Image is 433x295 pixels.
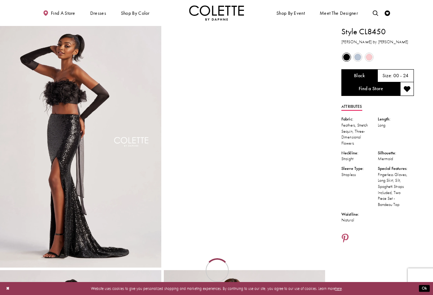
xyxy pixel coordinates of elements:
div: Straight [341,156,377,162]
img: Colette by Daphne [189,5,244,21]
div: Black [341,52,352,62]
p: Website uses cookies to give you personalized shopping and marketing experiences. By continuing t... [39,285,394,292]
div: Fingerless Gloves, Long Skirt, Slit, Spaghetti Straps Included, Two Piece Set - Bandeau Top [378,172,414,208]
div: Special Features: [378,166,414,172]
span: Dresses [90,10,106,16]
div: Product color controls state depends on size chosen [341,52,414,63]
h1: Style CL8450 [341,26,414,38]
div: Waistline: [341,211,377,217]
video: Style CL8450 Colette by Daphne #1 autoplay loop mute video [164,26,325,106]
a: Find a store [41,5,76,21]
h3: [PERSON_NAME] by [PERSON_NAME] [341,39,414,45]
a: Find a Store [341,82,400,96]
div: Neckline: [341,150,377,156]
div: Ice Blue [353,52,363,62]
div: Long [378,122,414,128]
span: Shop by color [121,10,150,16]
span: Shop by color [119,5,151,21]
a: Check Wishlist [383,5,392,21]
div: Natural [341,217,377,223]
div: Ice Pink [364,52,375,62]
div: Strapless [341,172,377,178]
span: Shop By Event [276,10,305,16]
h5: 00 - 24 [393,73,409,79]
div: Feathers, Stretch Sequin, Three-Dimensional Flowers [341,122,377,146]
div: Silhouette: [378,150,414,156]
span: Shop By Event [275,5,306,21]
div: Length: [378,116,414,122]
h5: Chosen color [354,73,365,79]
span: Dresses [89,5,108,21]
div: Fabric: [341,116,377,122]
span: Find a store [51,10,75,16]
a: here [335,286,342,291]
a: Share using Pinterest - Opens in new tab [341,234,349,244]
div: Sleeve Type: [341,166,377,172]
a: Attributes [341,103,362,111]
a: Visit Home Page [189,5,244,21]
a: Meet the designer [318,5,359,21]
div: Mermaid [378,156,414,162]
button: Close Dialog [3,284,12,294]
button: Add to wishlist [400,82,414,96]
button: Submit Dialog [419,285,430,292]
span: Size: [382,73,392,79]
span: Meet the designer [320,10,358,16]
a: Toggle search [371,5,380,21]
